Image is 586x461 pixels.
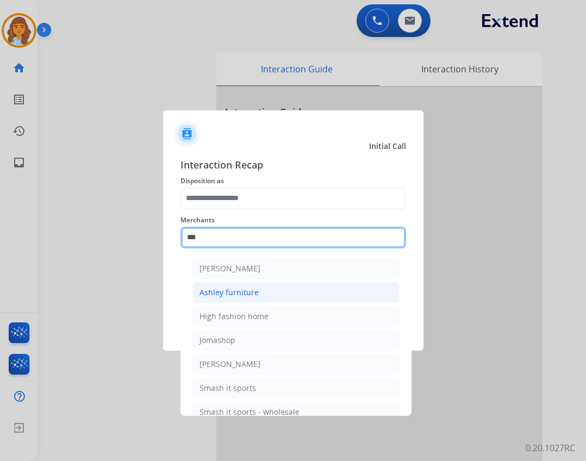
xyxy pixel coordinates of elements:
span: Interaction Recap [180,157,406,175]
div: [PERSON_NAME] [200,359,260,370]
span: Initial Call [369,141,406,152]
p: 0.20.1027RC [526,441,575,454]
span: Disposition as [180,175,406,188]
div: Ashley furniture [200,287,259,298]
div: High fashion home [200,311,269,322]
div: Smash it sports [200,383,256,394]
div: [PERSON_NAME] [200,263,260,274]
img: contactIcon [174,121,200,147]
div: Smash it sports - wholesale [200,407,300,418]
span: Merchants [180,214,406,227]
div: Jomashop [200,335,235,346]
